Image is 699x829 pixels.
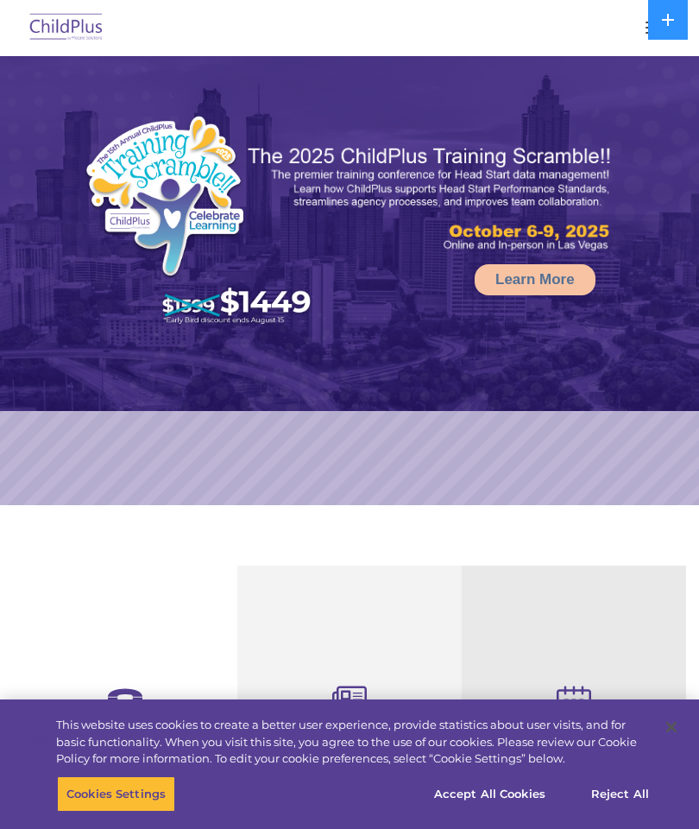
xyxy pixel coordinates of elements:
img: ChildPlus by Procare Solutions [26,8,107,48]
div: This website uses cookies to create a better user experience, provide statistics about user visit... [56,717,651,768]
button: Cookies Settings [57,775,175,812]
button: Reject All [566,775,674,812]
button: Close [652,708,690,746]
a: Learn More [475,264,595,295]
button: Accept All Cookies [425,775,555,812]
